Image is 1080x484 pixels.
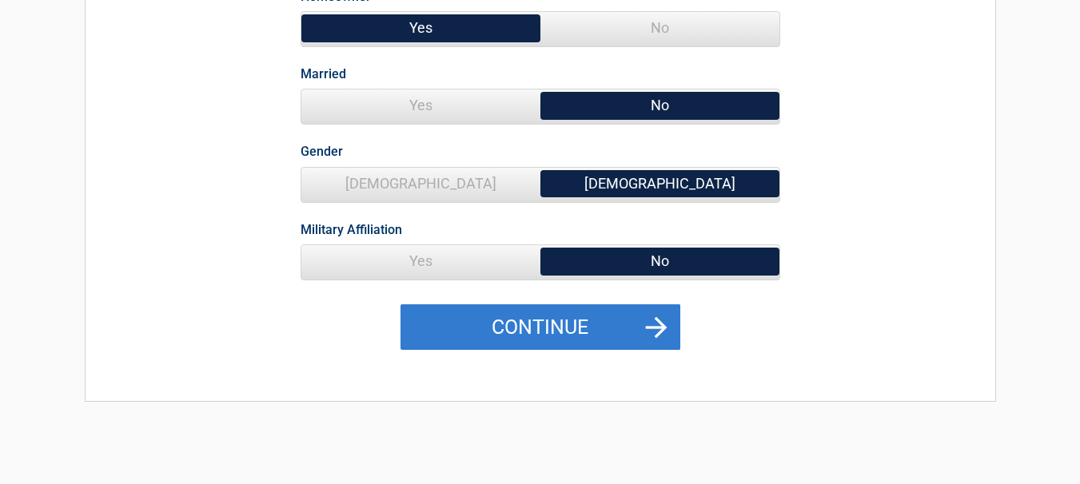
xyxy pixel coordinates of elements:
label: Married [301,63,346,85]
span: No [540,245,779,277]
span: Yes [301,89,540,121]
label: Military Affiliation [301,219,402,240]
button: Continue [401,304,680,351]
span: [DEMOGRAPHIC_DATA] [301,168,540,200]
label: Gender [301,141,343,162]
span: Yes [301,245,540,277]
span: No [540,12,779,44]
span: Yes [301,12,540,44]
span: [DEMOGRAPHIC_DATA] [540,168,779,200]
span: No [540,89,779,121]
